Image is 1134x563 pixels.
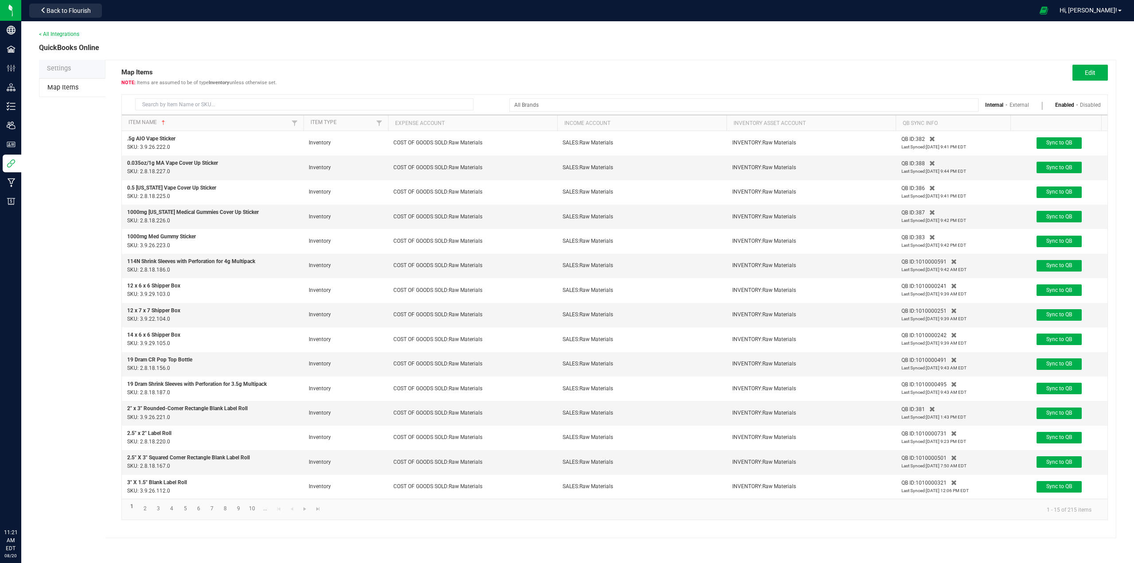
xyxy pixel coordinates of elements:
[29,4,102,18] button: Back to Flourish
[127,438,298,446] p: SKU: 2.8.18.220.0
[510,99,967,111] input: All Brands
[901,381,916,388] span: QB ID:
[309,459,331,465] span: Inventory
[127,241,298,250] p: SKU: 3.9.26.223.0
[388,115,557,131] th: Expense Account
[47,65,71,72] span: Settings
[1055,102,1074,108] a: Enabled
[901,463,926,468] span: Last Synced:
[127,315,298,323] p: SKU: 3.9.22.104.0
[901,243,926,248] span: Last Synced:
[127,233,196,240] span: 1000mg Med Gummy Sticker
[1085,69,1095,76] span: Edit
[926,243,966,248] span: [DATE] 9:42 PM EDT
[309,238,331,244] span: Inventory
[916,331,947,339] span: 1010000242
[916,233,925,241] span: 383
[901,184,916,192] span: QB ID:
[901,356,916,364] span: QB ID:
[901,307,916,315] span: QB ID:
[901,331,916,339] span: QB ID:
[259,503,272,515] a: Page 11
[1037,284,1082,296] button: Sync to QB
[926,267,967,272] span: [DATE] 9:42 AM EDT
[309,262,331,268] span: Inventory
[1046,287,1072,293] span: Sync to QB
[901,479,916,487] span: QB ID:
[916,479,947,487] span: 1010000321
[563,385,613,392] span: SALES:Raw Materials
[393,140,482,146] span: COST OF GOODS SOLD:Raw Materials
[299,503,311,515] a: Go to the next page
[732,410,796,416] span: INVENTORY:Raw Materials
[127,462,298,470] p: SKU: 2.8.18.167.0
[901,233,916,241] span: QB ID:
[393,311,482,318] span: COST OF GOODS SOLD:Raw Materials
[1046,311,1072,318] span: Sync to QB
[7,83,16,92] inline-svg: Distribution
[563,140,613,146] span: SALES:Raw Materials
[309,189,331,195] span: Inventory
[916,258,947,266] span: 1010000591
[926,169,966,174] span: [DATE] 9:44 PM EDT
[127,357,192,363] span: 19 Dram CR Pop Top Bottle
[916,209,925,217] span: 387
[393,238,482,244] span: COST OF GOODS SOLD:Raw Materials
[121,80,277,85] span: Items are assumed to be of type unless otherwise set.
[135,98,474,110] input: Search by Item Name or SKU...
[916,405,925,413] span: 381
[393,385,482,392] span: COST OF GOODS SOLD:Raw Materials
[127,413,298,422] p: SKU: 3.9.26.221.0
[7,140,16,149] inline-svg: User Roles
[127,258,255,264] span: 114N Shrink Sleeves with Perforation for 4g Multipack
[1072,65,1108,81] button: Edit
[732,434,796,440] span: INVENTORY:Raw Materials
[127,430,171,436] span: 2.5" x 2" Label Roll
[563,410,613,416] span: SALES:Raw Materials
[926,341,967,346] span: [DATE] 9:39 AM EDT
[128,119,289,126] a: Item NameSortable
[1037,481,1082,493] button: Sync to QB
[1046,164,1072,171] span: Sync to QB
[1034,2,1054,19] span: Open Ecommerce Menu
[127,167,298,176] p: SKU: 2.8.18.227.0
[916,356,947,364] span: 1010000491
[732,189,796,195] span: INVENTORY:Raw Materials
[127,290,298,299] p: SKU: 3.9.29.103.0
[901,430,916,438] span: QB ID:
[1037,334,1082,345] button: Sync to QB
[916,282,947,290] span: 1010000241
[315,505,322,513] span: Go to the last page
[289,117,300,128] a: Filter
[1040,503,1099,516] kendo-pager-info: 1 - 15 of 215 items
[926,439,966,444] span: [DATE] 9:23 PM EDT
[152,503,165,515] a: Page 3
[311,119,373,126] a: Item TypeSortable
[563,483,613,489] span: SALES:Raw Materials
[1046,189,1072,195] span: Sync to QB
[127,185,216,191] span: 0.5 [US_STATE] Vape Cover Up Sticker
[926,218,966,223] span: [DATE] 9:42 PM EDT
[1046,336,1072,342] span: Sync to QB
[901,144,926,149] span: Last Synced:
[393,336,482,342] span: COST OF GOODS SOLD:Raw Materials
[127,307,180,314] span: 12 x 7 x 7 Shipper Box
[165,503,178,515] a: Page 4
[309,410,331,416] span: Inventory
[732,214,796,220] span: INVENTORY:Raw Materials
[1046,262,1072,268] span: Sync to QB
[901,341,926,346] span: Last Synced:
[7,197,16,206] inline-svg: Billing
[563,262,613,268] span: SALES:Raw Materials
[901,488,926,493] span: Last Synced:
[563,459,613,465] span: SALES:Raw Materials
[47,84,78,91] span: Map Items
[901,405,916,413] span: QB ID:
[7,45,16,54] inline-svg: Facilities
[1037,383,1082,394] button: Sync to QB
[901,194,926,198] span: Last Synced:
[125,501,138,513] a: Page 1
[1037,162,1082,173] button: Sync to QB
[916,307,947,315] span: 1010000251
[127,454,250,461] span: 2.5" X 3" Squared Corner Rectangle Blank Label Roll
